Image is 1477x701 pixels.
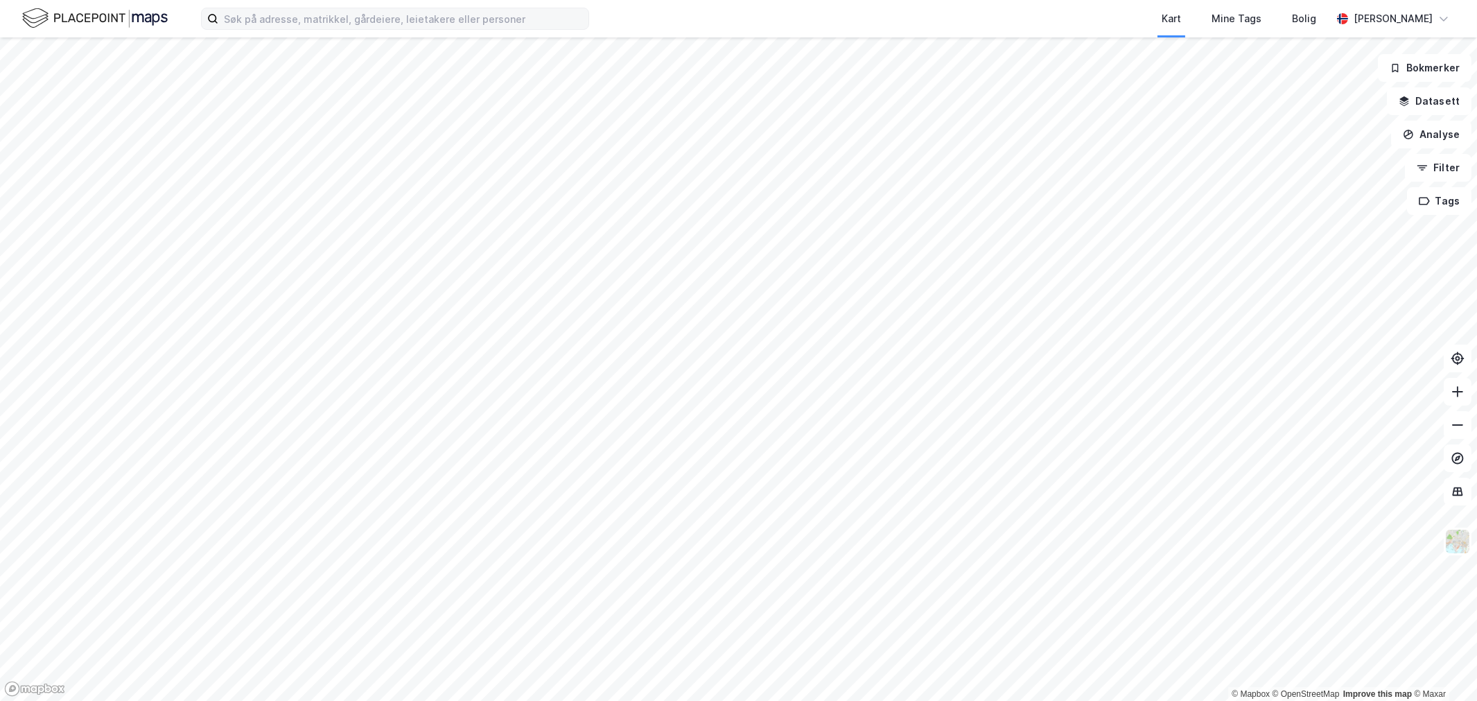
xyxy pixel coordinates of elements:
iframe: Chat Widget [1408,634,1477,701]
img: logo.f888ab2527a4732fd821a326f86c7f29.svg [22,6,168,31]
div: Mine Tags [1212,10,1261,27]
div: Kontrollprogram for chat [1408,634,1477,701]
div: [PERSON_NAME] [1354,10,1433,27]
div: Kart [1162,10,1181,27]
div: Bolig [1292,10,1316,27]
input: Søk på adresse, matrikkel, gårdeiere, leietakere eller personer [218,8,588,29]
